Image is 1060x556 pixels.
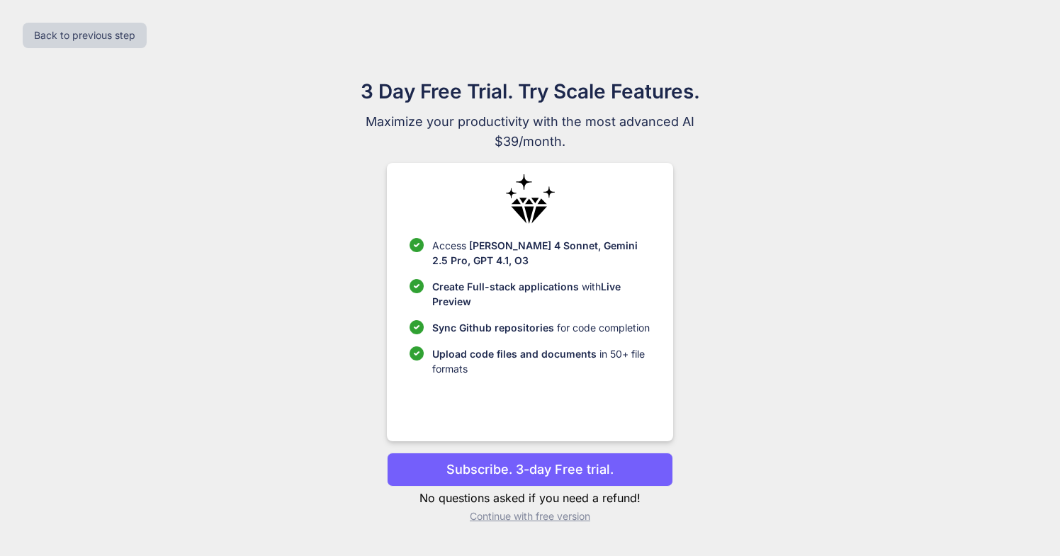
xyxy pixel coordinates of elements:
[387,489,672,506] p: No questions asked if you need a refund!
[410,320,424,334] img: checklist
[292,112,768,132] span: Maximize your productivity with the most advanced AI
[432,238,650,268] p: Access
[292,132,768,152] span: $39/month.
[432,346,650,376] p: in 50+ file formats
[387,509,672,523] p: Continue with free version
[432,280,582,293] span: Create Full-stack applications
[410,346,424,361] img: checklist
[23,23,147,48] button: Back to previous step
[432,322,554,334] span: Sync Github repositories
[410,279,424,293] img: checklist
[432,279,650,309] p: with
[387,453,672,487] button: Subscribe. 3-day Free trial.
[292,76,768,106] h1: 3 Day Free Trial. Try Scale Features.
[432,348,597,360] span: Upload code files and documents
[432,320,650,335] p: for code completion
[410,238,424,252] img: checklist
[446,460,614,479] p: Subscribe. 3-day Free trial.
[432,239,638,266] span: [PERSON_NAME] 4 Sonnet, Gemini 2.5 Pro, GPT 4.1, O3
